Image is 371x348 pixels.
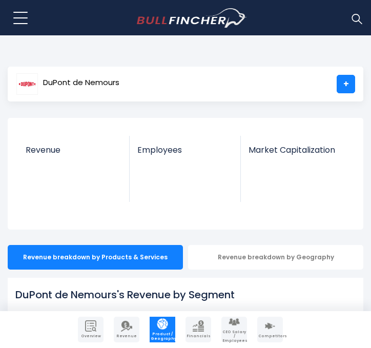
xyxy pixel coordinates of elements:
div: Revenue breakdown by Geography [188,245,363,270]
span: CEO Salary / Employees [222,330,246,343]
a: Revenue [18,136,130,167]
p: In fiscal year [DATE], DuPont de Nemours's revenue by segment (products & services) are as follows: [15,311,356,335]
a: Go to homepage [137,8,247,28]
span: Revenue [115,334,138,338]
span: Product / Geography [151,332,174,341]
a: Market Capitalization [241,136,352,167]
span: Financials [187,334,210,338]
a: DuPont de Nemours [16,75,120,93]
img: DD logo [16,73,38,95]
a: Company Revenue [114,317,139,342]
a: Company Financials [186,317,211,342]
span: Competitors [258,334,282,338]
span: DuPont de Nemours [43,78,119,87]
h1: DuPont de Nemours's Revenue by Segment [15,287,356,302]
span: Revenue [26,145,122,155]
a: Company Competitors [257,317,283,342]
span: Market Capitalization [249,145,344,155]
a: + [337,75,355,93]
img: bullfincher logo [137,8,247,28]
a: Company Product/Geography [150,317,175,342]
div: Revenue breakdown by Products & Services [8,245,183,270]
a: Company Overview [78,317,104,342]
a: Employees [130,136,240,167]
a: Company Employees [221,317,247,342]
span: Overview [79,334,102,338]
span: Employees [137,145,233,155]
